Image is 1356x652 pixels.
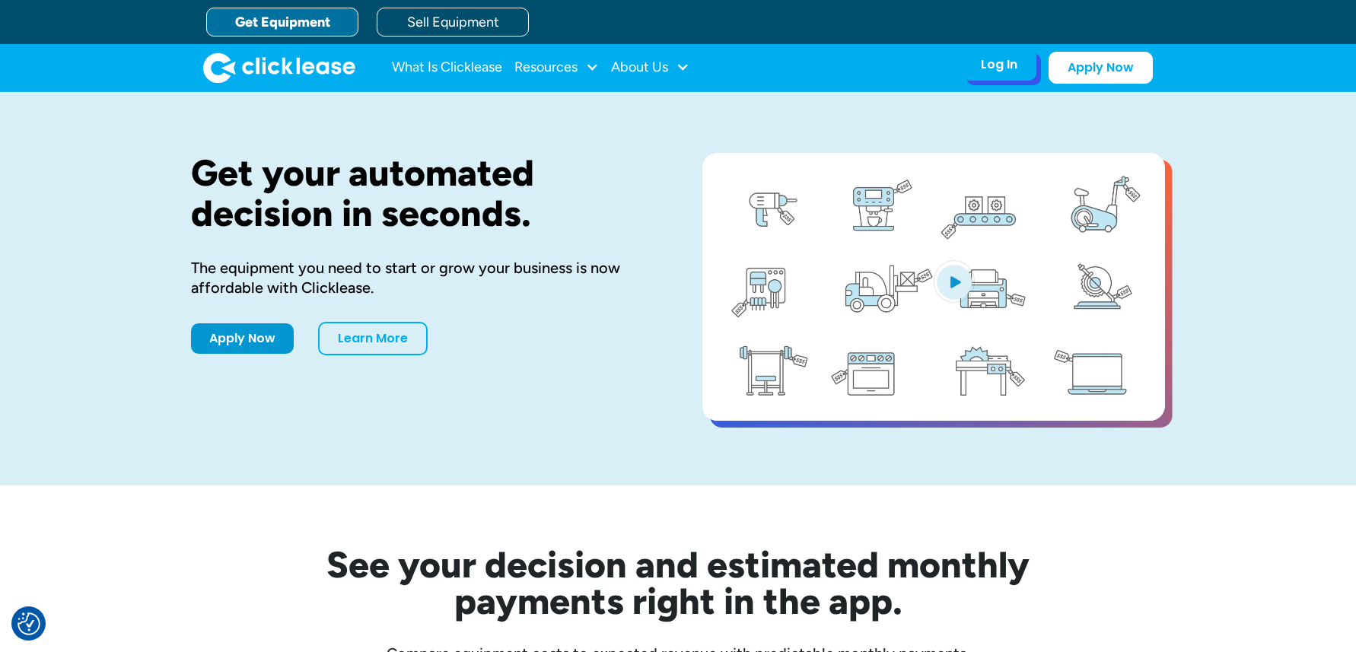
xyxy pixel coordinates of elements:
[934,260,975,303] img: Blue play button logo on a light blue circular background
[981,57,1017,72] div: Log In
[203,52,355,83] a: home
[18,612,40,635] button: Consent Preferences
[377,8,529,37] a: Sell Equipment
[392,52,502,83] a: What Is Clicklease
[702,153,1165,421] a: open lightbox
[252,546,1104,619] h2: See your decision and estimated monthly payments right in the app.
[191,258,654,297] div: The equipment you need to start or grow your business is now affordable with Clicklease.
[1049,52,1153,84] a: Apply Now
[206,8,358,37] a: Get Equipment
[191,323,294,354] a: Apply Now
[191,153,654,234] h1: Get your automated decision in seconds.
[514,52,599,83] div: Resources
[611,52,689,83] div: About Us
[318,322,428,355] a: Learn More
[203,52,355,83] img: Clicklease logo
[18,612,40,635] img: Revisit consent button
